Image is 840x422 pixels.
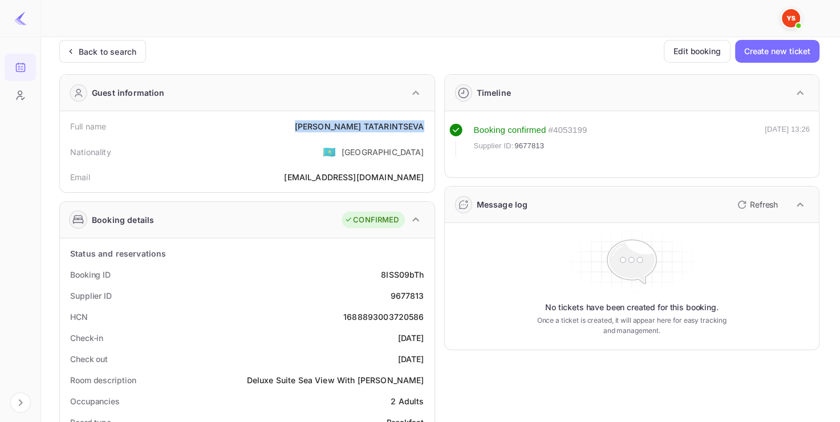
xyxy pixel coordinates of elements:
span: United States [323,141,336,162]
a: Customers [5,82,36,108]
div: [GEOGRAPHIC_DATA] [342,146,424,158]
div: Nationality [70,146,111,158]
img: Yandex Support [782,9,800,27]
div: Email [70,171,90,183]
p: Refresh [750,198,778,210]
div: Room description [70,374,136,386]
div: Back to search [79,46,136,58]
div: Booking details [92,214,154,226]
div: Deluxe Suite Sea View With [PERSON_NAME] [247,374,424,386]
div: Booking confirmed [474,124,546,137]
a: Bookings [5,54,36,80]
div: [EMAIL_ADDRESS][DOMAIN_NAME] [284,171,424,183]
button: Refresh [731,196,782,214]
div: Status and reservations [70,247,166,259]
div: Guest information [92,87,165,99]
div: Full name [70,120,106,132]
div: [DATE] [398,353,424,365]
p: No tickets have been created for this booking. [545,302,719,313]
div: 9677813 [390,290,424,302]
div: CONFIRMED [344,214,399,226]
div: [DATE] 13:26 [765,124,810,157]
div: Check out [70,353,108,365]
div: 8ISS09bTh [381,269,424,281]
div: HCN [70,311,88,323]
div: # 4053199 [548,124,587,137]
p: Once a ticket is created, it will appear here for easy tracking and management. [531,315,732,336]
div: Booking ID [70,269,111,281]
div: Timeline [477,87,511,99]
button: Expand navigation [10,392,31,413]
div: [DATE] [398,332,424,344]
div: 2 Adults [391,395,424,407]
div: Message log [477,198,528,210]
div: Check-in [70,332,103,344]
span: 9677813 [514,140,544,152]
div: [PERSON_NAME] TATARINTSEVA [295,120,424,132]
div: Supplier ID [70,290,112,302]
span: Supplier ID: [474,140,514,152]
img: LiteAPI [14,11,27,25]
button: Edit booking [664,40,731,63]
div: 1688893003720586 [343,311,424,323]
div: Occupancies [70,395,120,407]
button: Create new ticket [735,40,819,63]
